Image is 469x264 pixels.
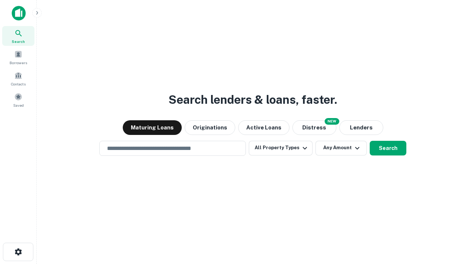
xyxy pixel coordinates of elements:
span: Borrowers [10,60,27,66]
a: Search [2,26,34,46]
img: capitalize-icon.png [12,6,26,21]
button: All Property Types [249,141,313,155]
a: Borrowers [2,47,34,67]
button: Maturing Loans [123,120,182,135]
a: Saved [2,90,34,110]
button: Any Amount [315,141,367,155]
button: Search [370,141,406,155]
button: Originations [185,120,235,135]
button: Lenders [339,120,383,135]
button: Active Loans [238,120,289,135]
a: Contacts [2,69,34,88]
span: Saved [13,102,24,108]
span: Search [12,38,25,44]
iframe: Chat Widget [432,205,469,241]
div: NEW [325,118,339,125]
button: Search distressed loans with lien and other non-mortgage details. [292,120,336,135]
span: Contacts [11,81,26,87]
h3: Search lenders & loans, faster. [169,91,337,109]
